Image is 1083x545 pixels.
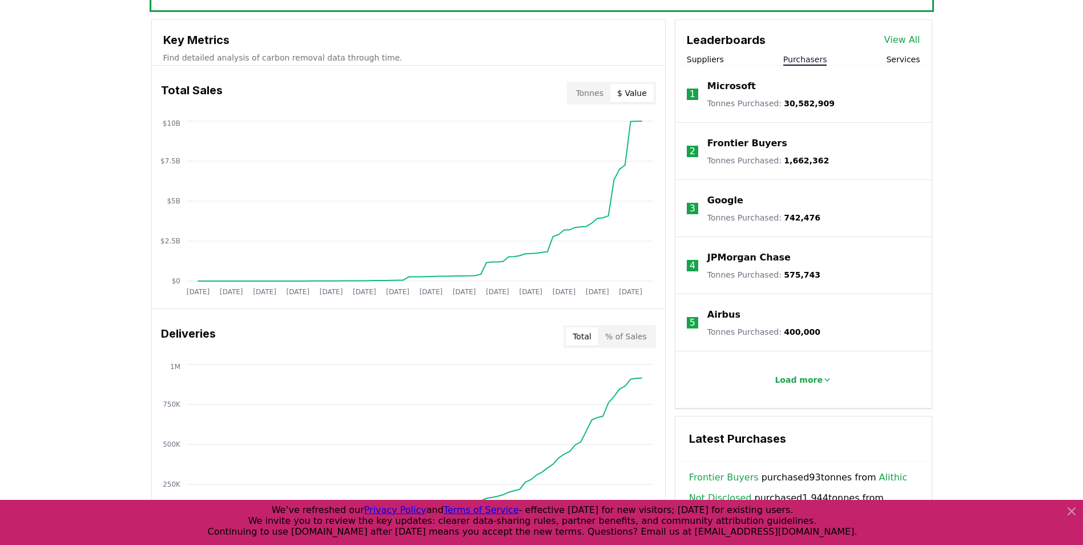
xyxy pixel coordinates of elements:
[690,316,695,330] p: 5
[879,471,908,484] a: Alithic
[170,363,180,371] tspan: 1M
[689,430,918,447] h3: Latest Purchases
[690,145,695,158] p: 2
[707,155,829,166] p: Tonnes Purchased :
[486,288,509,296] tspan: [DATE]
[783,54,827,65] button: Purchasers
[552,288,575,296] tspan: [DATE]
[253,288,276,296] tspan: [DATE]
[707,137,787,150] a: Frontier Buyers
[707,308,740,322] a: Airbus
[161,82,223,105] h3: Total Sales
[886,54,920,65] button: Services
[707,212,820,223] p: Tonnes Purchased :
[452,288,476,296] tspan: [DATE]
[160,157,180,165] tspan: $7.5B
[689,471,759,484] a: Frontier Buyers
[707,79,756,93] a: Microsoft
[689,471,907,484] span: purchased 93 tonnes from
[784,270,820,279] span: 575,743
[386,288,409,296] tspan: [DATE]
[687,31,766,49] h3: Leaderboards
[766,368,841,391] button: Load more
[689,491,752,505] a: Not Disclosed
[707,269,820,280] p: Tonnes Purchased :
[619,288,642,296] tspan: [DATE]
[690,87,695,101] p: 1
[784,327,820,336] span: 400,000
[353,288,376,296] tspan: [DATE]
[707,251,791,265] a: JPMorgan Chase
[687,54,724,65] button: Suppliers
[707,194,743,207] a: Google
[163,52,654,63] p: Find detailed analysis of carbon removal data through time.
[784,213,820,222] span: 742,476
[319,288,343,296] tspan: [DATE]
[707,326,820,338] p: Tonnes Purchased :
[784,99,835,108] span: 30,582,909
[598,327,654,346] button: % of Sales
[566,327,598,346] button: Total
[163,440,181,448] tspan: 500K
[586,288,609,296] tspan: [DATE]
[161,325,216,348] h3: Deliveries
[519,288,542,296] tspan: [DATE]
[784,156,829,165] span: 1,662,362
[171,277,180,285] tspan: $0
[167,197,180,205] tspan: $5B
[160,237,180,245] tspan: $2.5B
[707,98,835,109] p: Tonnes Purchased :
[419,288,442,296] tspan: [DATE]
[610,84,654,102] button: $ Value
[162,119,180,127] tspan: $10B
[186,288,210,296] tspan: [DATE]
[219,288,243,296] tspan: [DATE]
[286,288,309,296] tspan: [DATE]
[775,374,823,386] p: Load more
[569,84,610,102] button: Tonnes
[163,480,181,488] tspan: 250K
[163,31,654,49] h3: Key Metrics
[884,33,920,47] a: View All
[689,491,918,519] span: purchased 1,944 tonnes from
[690,202,695,215] p: 3
[163,400,181,408] tspan: 750K
[690,259,695,272] p: 4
